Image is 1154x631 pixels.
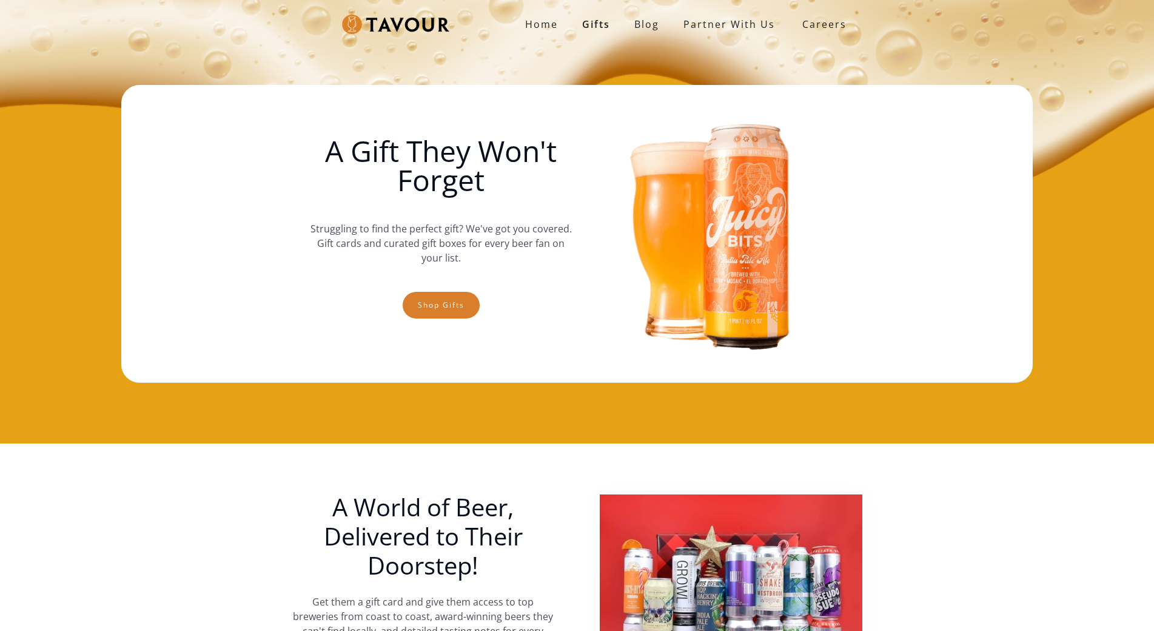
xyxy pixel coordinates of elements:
a: Blog [622,12,671,36]
a: Careers [787,7,856,41]
h1: A Gift They Won't Forget [310,137,572,195]
a: Shop gifts [403,292,480,319]
a: Home [513,12,570,36]
h1: A World of Beer, Delivered to Their Doorstep! [292,493,554,580]
p: Struggling to find the perfect gift? We've got you covered. Gift cards and curated gift boxes for... [310,209,572,277]
strong: Home [525,18,558,31]
strong: Careers [802,12,847,36]
a: Gifts [570,12,622,36]
a: partner with us [671,12,787,36]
